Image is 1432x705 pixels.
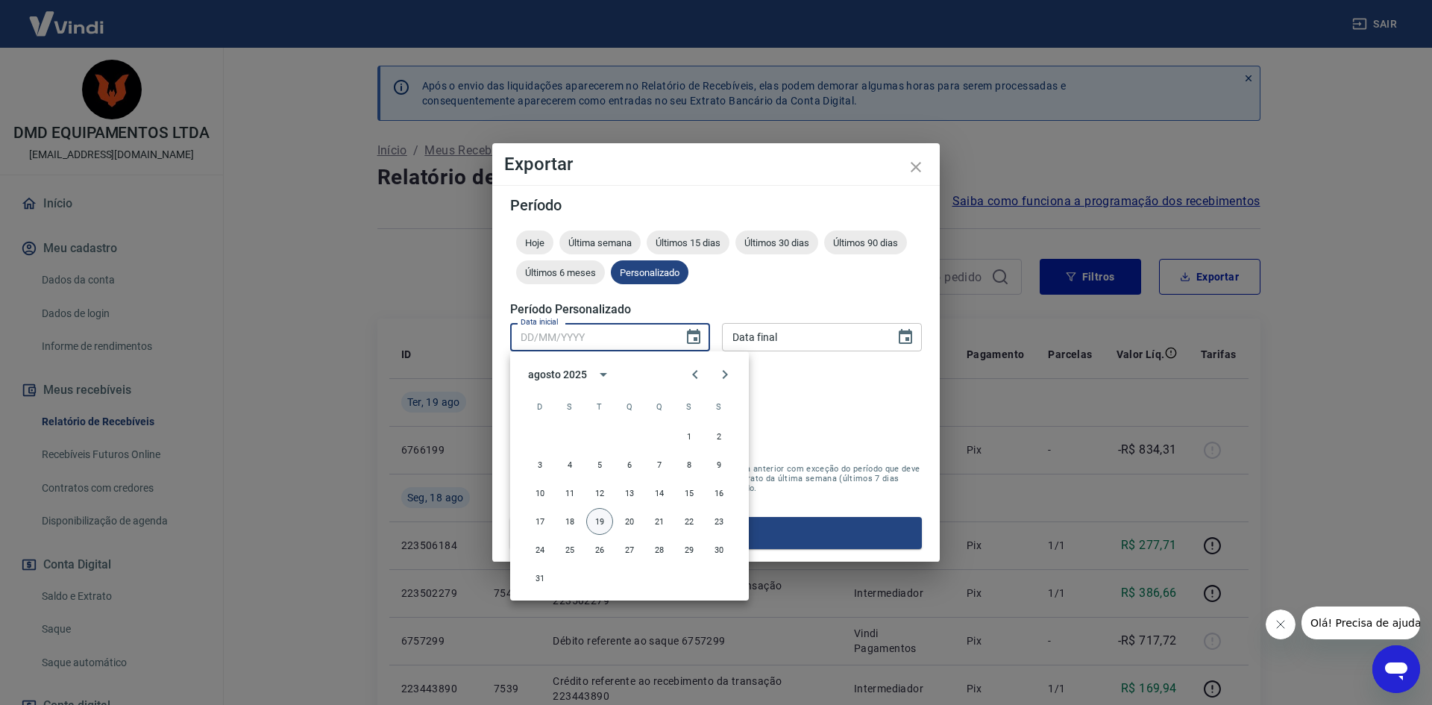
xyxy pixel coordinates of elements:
[516,267,605,278] span: Últimos 6 meses
[706,451,732,478] button: 9
[646,480,673,507] button: 14
[647,237,729,248] span: Últimos 15 dias
[556,480,583,507] button: 11
[706,508,732,535] button: 23
[9,10,125,22] span: Olá! Precisa de ajuda?
[646,508,673,535] button: 21
[676,392,703,422] span: sexta-feira
[528,367,586,383] div: agosto 2025
[706,536,732,563] button: 30
[527,565,553,592] button: 31
[516,260,605,284] div: Últimos 6 meses
[510,323,673,351] input: DD/MM/YYYY
[559,237,641,248] span: Última semana
[676,536,703,563] button: 29
[586,536,613,563] button: 26
[891,322,920,352] button: Choose date
[646,392,673,422] span: quinta-feira
[735,237,818,248] span: Últimos 30 dias
[527,508,553,535] button: 17
[710,360,740,389] button: Next month
[611,260,688,284] div: Personalizado
[676,451,703,478] button: 8
[616,392,643,422] span: quarta-feira
[898,149,934,185] button: close
[586,508,613,535] button: 19
[591,362,616,387] button: calendar view is open, switch to year view
[556,508,583,535] button: 18
[611,267,688,278] span: Personalizado
[722,323,885,351] input: DD/MM/YYYY
[735,231,818,254] div: Últimos 30 dias
[706,480,732,507] button: 16
[527,392,553,422] span: domingo
[646,451,673,478] button: 7
[556,451,583,478] button: 4
[1301,607,1420,639] iframe: Mensagem da empresa
[527,451,553,478] button: 3
[527,536,553,563] button: 24
[521,316,559,328] label: Data inicial
[516,237,553,248] span: Hoje
[680,360,710,389] button: Previous month
[556,536,583,563] button: 25
[676,480,703,507] button: 15
[586,392,613,422] span: terça-feira
[1372,645,1420,693] iframe: Botão para abrir a janela de mensagens
[1266,610,1296,639] iframe: Fechar mensagem
[586,480,613,507] button: 12
[676,508,703,535] button: 22
[559,231,641,254] div: Última semana
[527,480,553,507] button: 10
[510,198,922,213] h5: Período
[646,536,673,563] button: 28
[824,237,907,248] span: Últimos 90 dias
[586,451,613,478] button: 5
[706,423,732,450] button: 2
[616,451,643,478] button: 6
[824,231,907,254] div: Últimos 90 dias
[556,392,583,422] span: segunda-feira
[679,322,709,352] button: Choose date
[676,423,703,450] button: 1
[647,231,729,254] div: Últimos 15 dias
[510,302,922,317] h5: Período Personalizado
[706,392,732,422] span: sábado
[616,536,643,563] button: 27
[516,231,553,254] div: Hoje
[504,155,928,173] h4: Exportar
[616,508,643,535] button: 20
[616,480,643,507] button: 13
